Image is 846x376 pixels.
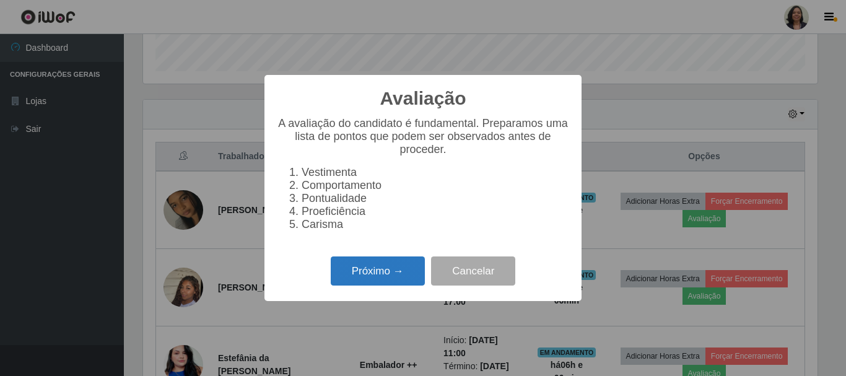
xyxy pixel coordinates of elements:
[431,256,515,286] button: Cancelar
[302,179,569,192] li: Comportamento
[302,218,569,231] li: Carisma
[380,87,466,110] h2: Avaliação
[302,166,569,179] li: Vestimenta
[302,192,569,205] li: Pontualidade
[302,205,569,218] li: Proeficiência
[331,256,425,286] button: Próximo →
[277,117,569,156] p: A avaliação do candidato é fundamental. Preparamos uma lista de pontos que podem ser observados a...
